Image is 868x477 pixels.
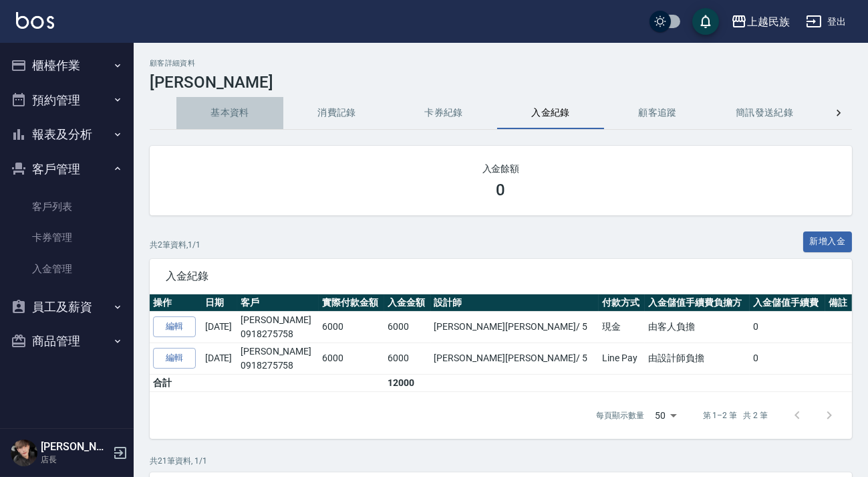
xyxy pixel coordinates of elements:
p: 共 2 筆資料, 1 / 1 [150,239,200,251]
td: 合計 [150,374,202,391]
p: 0918275758 [241,327,315,341]
button: 卡券紀錄 [390,97,497,129]
img: Person [11,440,37,466]
td: 由客人負擔 [645,311,750,343]
button: 簡訊發送紀錄 [711,97,818,129]
th: 入金金額 [384,294,430,312]
td: 0 [750,343,825,374]
div: 上越民族 [747,13,790,30]
h5: [PERSON_NAME] [41,440,109,454]
th: 入金儲值手續費 [750,294,825,312]
th: 實際付款金額 [319,294,384,312]
h2: 顧客詳細資料 [150,59,852,68]
a: 編輯 [153,348,196,369]
button: 入金紀錄 [497,97,604,129]
th: 備註 [825,294,852,312]
a: 入金管理 [5,254,128,284]
button: 商品管理 [5,324,128,359]
span: 入金紀錄 [166,270,836,283]
p: 共 21 筆資料, 1 / 1 [150,455,852,467]
button: save [692,8,719,35]
button: 新增入金 [803,231,853,252]
p: 第 1–2 筆 共 2 筆 [703,409,768,421]
button: 預約管理 [5,83,128,118]
button: 員工及薪資 [5,290,128,324]
a: 編輯 [153,316,196,337]
img: Logo [16,12,54,29]
td: Line Pay [599,343,645,374]
button: 登出 [801,9,852,34]
th: 設計師 [431,294,599,312]
button: 櫃檯作業 [5,48,128,83]
td: 由設計師負擔 [645,343,750,374]
td: 6000 [319,311,384,343]
td: 6000 [384,311,430,343]
p: 店長 [41,454,109,466]
th: 客戶 [237,294,319,312]
td: 現金 [599,311,645,343]
td: 12000 [384,374,430,391]
h3: 0 [496,181,506,199]
td: 6000 [319,343,384,374]
td: [PERSON_NAME] [237,343,319,374]
td: [PERSON_NAME][PERSON_NAME] / 5 [431,343,599,374]
a: 卡券管理 [5,222,128,253]
th: 操作 [150,294,202,312]
td: [DATE] [202,311,237,343]
td: 6000 [384,343,430,374]
button: 客戶管理 [5,152,128,187]
p: 每頁顯示數量 [596,409,644,421]
th: 入金儲值手續費負擔方 [645,294,750,312]
a: 客戶列表 [5,191,128,222]
td: [PERSON_NAME] [237,311,319,343]
th: 付款方式 [599,294,645,312]
div: 50 [649,397,682,434]
button: 報表及分析 [5,117,128,152]
h2: 入金餘額 [166,162,836,175]
button: 顧客追蹤 [604,97,711,129]
p: 0918275758 [241,359,315,373]
h3: [PERSON_NAME] [150,73,852,92]
button: 基本資料 [176,97,283,129]
button: 上越民族 [726,8,795,35]
td: [PERSON_NAME][PERSON_NAME] / 5 [431,311,599,343]
button: 消費記錄 [283,97,390,129]
td: 0 [750,311,825,343]
th: 日期 [202,294,237,312]
td: [DATE] [202,343,237,374]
